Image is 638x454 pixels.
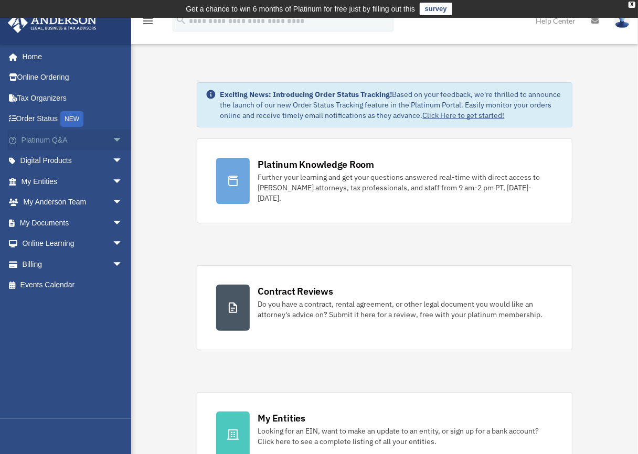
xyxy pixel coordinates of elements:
[258,412,305,425] div: My Entities
[7,46,133,67] a: Home
[614,13,630,28] img: User Pic
[629,2,635,8] div: close
[186,3,415,15] div: Get a chance to win 6 months of Platinum for free just by filling out this
[7,275,139,296] a: Events Calendar
[7,88,139,109] a: Tax Organizers
[175,14,187,26] i: search
[112,192,133,213] span: arrow_drop_down
[112,171,133,192] span: arrow_drop_down
[220,89,564,121] div: Based on your feedback, we're thrilled to announce the launch of our new Order Status Tracking fe...
[220,90,392,99] strong: Exciting News: Introducing Order Status Tracking!
[7,129,139,150] a: Platinum Q&Aarrow_drop_down
[420,3,452,15] a: survey
[197,265,573,350] a: Contract Reviews Do you have a contract, rental agreement, or other legal document you would like...
[7,67,139,88] a: Online Ordering
[7,109,139,130] a: Order StatusNEW
[5,13,100,33] img: Anderson Advisors Platinum Portal
[7,150,139,171] a: Digital Productsarrow_drop_down
[112,129,133,151] span: arrow_drop_down
[112,212,133,234] span: arrow_drop_down
[7,254,139,275] a: Billingarrow_drop_down
[423,111,505,120] a: Click Here to get started!
[258,299,554,320] div: Do you have a contract, rental agreement, or other legal document you would like an attorney's ad...
[7,212,139,233] a: My Documentsarrow_drop_down
[258,158,375,171] div: Platinum Knowledge Room
[112,150,133,172] span: arrow_drop_down
[142,15,154,27] i: menu
[197,138,573,223] a: Platinum Knowledge Room Further your learning and get your questions answered real-time with dire...
[60,111,83,127] div: NEW
[7,171,139,192] a: My Entitiesarrow_drop_down
[112,233,133,255] span: arrow_drop_down
[142,18,154,27] a: menu
[7,192,139,213] a: My Anderson Teamarrow_drop_down
[7,233,139,254] a: Online Learningarrow_drop_down
[112,254,133,275] span: arrow_drop_down
[258,285,333,298] div: Contract Reviews
[258,172,554,203] div: Further your learning and get your questions answered real-time with direct access to [PERSON_NAM...
[258,426,554,447] div: Looking for an EIN, want to make an update to an entity, or sign up for a bank account? Click her...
